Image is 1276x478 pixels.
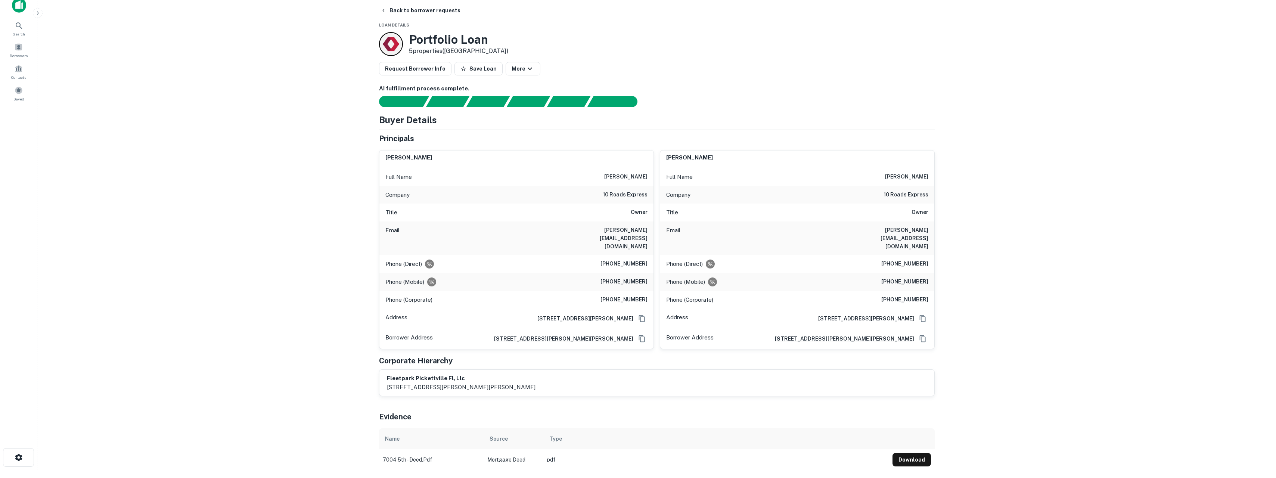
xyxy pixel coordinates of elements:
[706,260,715,269] div: Requests to not be contacted at this number
[604,173,648,181] h6: [PERSON_NAME]
[425,260,434,269] div: Requests to not be contacted at this number
[506,62,540,75] button: More
[385,333,433,344] p: Borrower Address
[812,314,914,323] a: [STREET_ADDRESS][PERSON_NAME]
[603,190,648,199] h6: 10 roads express
[547,96,590,107] div: Principals found, still searching for contact information. This may take time...
[631,208,648,217] h6: Owner
[379,428,935,470] div: scrollable content
[387,383,535,392] p: [STREET_ADDRESS][PERSON_NAME][PERSON_NAME]
[881,295,928,304] h6: [PHONE_NUMBER]
[666,190,690,199] p: Company
[385,208,397,217] p: Title
[378,4,463,17] button: Back to borrower requests
[379,84,935,93] h6: AI fulfillment process complete.
[409,32,508,47] h3: Portfolio Loan
[379,449,484,470] td: 7004 5th - deed.pdf
[385,190,410,199] p: Company
[885,173,928,181] h6: [PERSON_NAME]
[387,374,535,383] h6: fleetpark pickettville fl, llc
[587,96,646,107] div: AI fulfillment process complete.
[708,277,717,286] div: Requests to not be contacted at this number
[379,411,412,422] h5: Evidence
[600,295,648,304] h6: [PHONE_NUMBER]
[636,333,648,344] button: Copy Address
[666,333,714,344] p: Borrower Address
[427,277,436,286] div: Requests to not be contacted at this number
[379,355,453,366] h5: Corporate Hierarchy
[454,62,503,75] button: Save Loan
[881,260,928,269] h6: [PHONE_NUMBER]
[409,47,508,56] p: 5 properties ([GEOGRAPHIC_DATA])
[379,133,414,144] h5: Principals
[370,96,426,107] div: Sending borrower request to AI...
[490,434,508,443] div: Source
[385,277,424,286] p: Phone (Mobile)
[666,208,678,217] p: Title
[385,153,432,162] h6: [PERSON_NAME]
[549,434,562,443] div: Type
[2,40,35,60] a: Borrowers
[666,153,713,162] h6: [PERSON_NAME]
[600,277,648,286] h6: [PHONE_NUMBER]
[385,295,432,304] p: Phone (Corporate)
[917,333,928,344] button: Copy Address
[839,226,928,251] h6: [PERSON_NAME][EMAIL_ADDRESS][DOMAIN_NAME]
[600,260,648,269] h6: [PHONE_NUMBER]
[912,208,928,217] h6: Owner
[1239,418,1276,454] iframe: Chat Widget
[666,277,705,286] p: Phone (Mobile)
[10,53,28,59] span: Borrowers
[13,96,24,102] span: Saved
[385,313,407,324] p: Address
[379,62,451,75] button: Request Borrower Info
[484,449,543,470] td: Mortgage Deed
[379,23,409,27] span: Loan Details
[892,453,931,466] button: Download
[666,313,688,324] p: Address
[884,190,928,199] h6: 10 roads express
[917,313,928,324] button: Copy Address
[426,96,469,107] div: Your request is received and processing...
[484,428,543,449] th: Source
[385,260,422,269] p: Phone (Direct)
[2,83,35,103] a: Saved
[488,335,633,343] a: [STREET_ADDRESS][PERSON_NAME][PERSON_NAME]
[666,295,713,304] p: Phone (Corporate)
[881,277,928,286] h6: [PHONE_NUMBER]
[506,96,550,107] div: Principals found, AI now looking for contact information...
[11,74,26,80] span: Contacts
[543,428,889,449] th: Type
[13,31,25,37] span: Search
[636,313,648,324] button: Copy Address
[2,62,35,82] a: Contacts
[543,449,889,470] td: pdf
[379,428,484,449] th: Name
[558,226,648,251] h6: [PERSON_NAME][EMAIL_ADDRESS][DOMAIN_NAME]
[769,335,914,343] a: [STREET_ADDRESS][PERSON_NAME][PERSON_NAME]
[2,18,35,38] a: Search
[379,113,437,127] h4: Buyer Details
[466,96,510,107] div: Documents found, AI parsing details...
[385,226,400,251] p: Email
[385,434,400,443] div: Name
[666,260,703,269] p: Phone (Direct)
[531,314,633,323] a: [STREET_ADDRESS][PERSON_NAME]
[666,173,693,181] p: Full Name
[385,173,412,181] p: Full Name
[666,226,680,251] p: Email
